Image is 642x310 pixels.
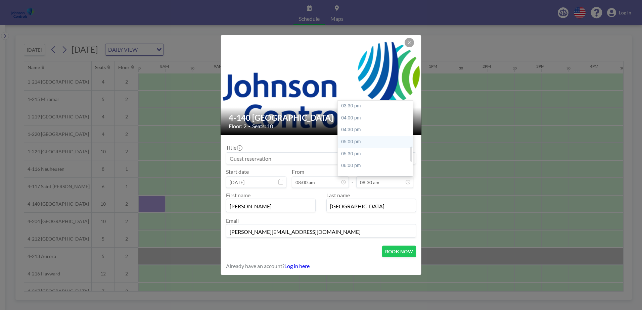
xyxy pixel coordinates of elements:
label: First name [226,192,250,198]
span: Already have an account? [226,263,284,269]
label: Title [226,144,242,151]
input: Email [226,226,416,237]
div: 04:30 pm [338,124,416,136]
span: Floor: 2 [229,123,246,130]
label: From [292,168,304,175]
div: 05:30 pm [338,148,416,160]
div: 06:00 pm [338,160,416,172]
img: 537.png [221,29,422,142]
div: 06:30 pm [338,172,416,184]
label: Email [226,217,239,224]
input: Last name [327,200,416,212]
button: BOOK NOW [382,246,416,257]
span: - [352,171,354,186]
input: Guest reservation [226,153,416,164]
div: 03:30 pm [338,100,416,112]
span: • [248,124,250,129]
span: Seats: 10 [252,123,273,130]
label: Last name [326,192,350,198]
h2: 4-140 [GEOGRAPHIC_DATA] [229,113,414,123]
div: 05:00 pm [338,136,416,148]
label: Start date [226,168,249,175]
a: Log in here [284,263,310,269]
div: 04:00 pm [338,112,416,124]
input: First name [226,200,315,212]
